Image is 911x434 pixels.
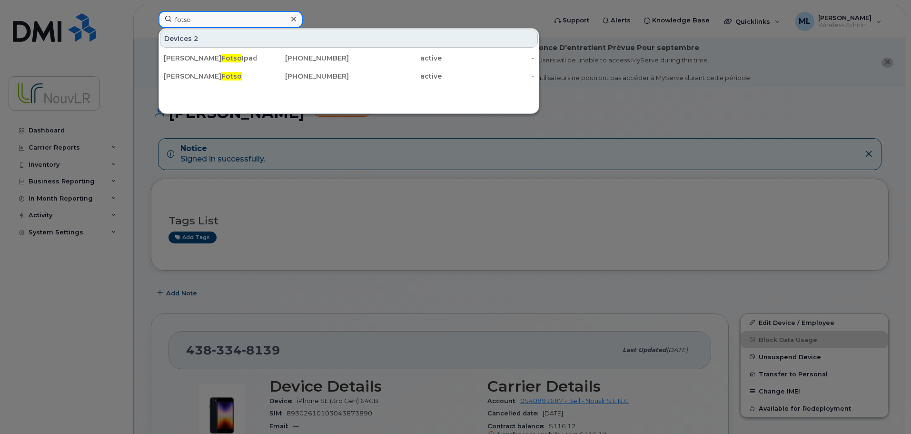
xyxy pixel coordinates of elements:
[349,53,442,63] div: active
[160,50,538,67] a: [PERSON_NAME]FotsoIpad[PHONE_NUMBER]active-
[257,71,349,81] div: [PHONE_NUMBER]
[221,72,242,81] span: Fotso
[442,53,535,63] div: -
[160,68,538,85] a: [PERSON_NAME]Fotso[PHONE_NUMBER]active-
[257,53,349,63] div: [PHONE_NUMBER]
[194,34,198,43] span: 2
[164,53,257,63] div: [PERSON_NAME] Ipad
[160,30,538,48] div: Devices
[442,71,535,81] div: -
[164,71,257,81] div: [PERSON_NAME]
[221,54,242,62] span: Fotso
[349,71,442,81] div: active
